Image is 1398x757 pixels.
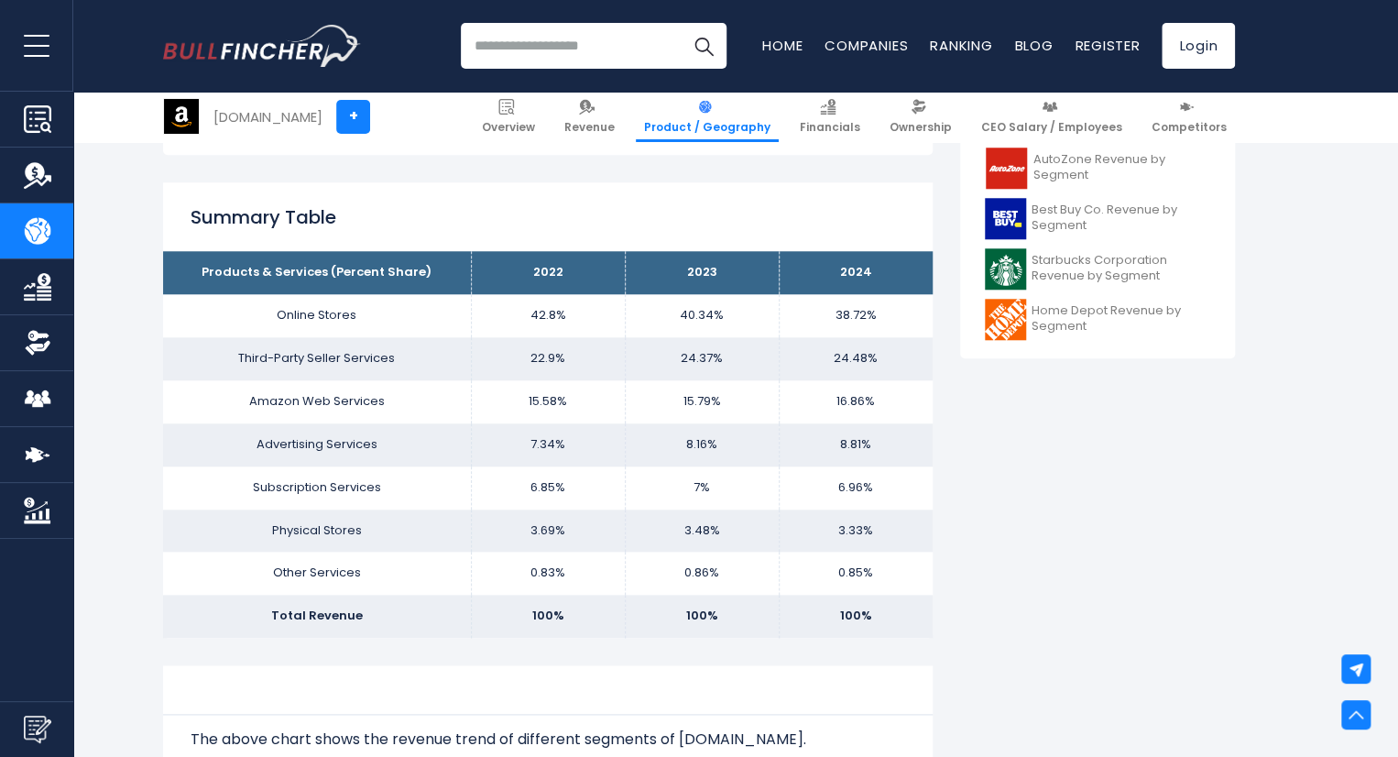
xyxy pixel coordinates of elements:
span: AutoZone Revenue by Segment [1033,152,1210,183]
th: 2024 [779,251,933,294]
span: Home Depot Revenue by Segment [1032,303,1210,335]
a: Competitors [1143,92,1235,142]
img: BBY logo [985,198,1026,239]
img: Bullfincher logo [163,25,361,67]
td: 16.86% [779,380,933,423]
a: Overview [474,92,543,142]
td: 22.9% [471,337,625,380]
td: 8.16% [625,423,779,466]
a: Financials [792,92,868,142]
a: AutoZone Revenue by Segment [974,143,1221,193]
td: 38.72% [779,294,933,337]
img: SBUX logo [985,248,1026,290]
p: The above chart shows the revenue trend of different segments of [DOMAIN_NAME]. [191,729,905,751]
a: Register [1075,36,1140,55]
div: [DOMAIN_NAME] [213,106,322,127]
button: Search [681,23,726,69]
td: 8.81% [779,423,933,466]
a: Ranking [930,36,992,55]
td: 100% [779,595,933,638]
td: Subscription Services [163,466,471,510]
td: 3.33% [779,510,933,553]
a: Ownership [881,92,960,142]
a: Best Buy Co. Revenue by Segment [974,193,1221,244]
img: Ownership [24,329,51,357]
td: Advertising Services [163,423,471,466]
a: Starbucks Corporation Revenue by Segment [974,244,1221,294]
a: + [336,100,370,134]
img: HD logo [985,299,1026,340]
td: 100% [625,595,779,638]
td: 40.34% [625,294,779,337]
span: Revenue [564,120,615,135]
td: Other Services [163,552,471,595]
td: 42.8% [471,294,625,337]
td: 3.48% [625,510,779,553]
td: 24.48% [779,337,933,380]
img: AZO logo [985,148,1028,189]
th: Products & Services (Percent Share) [163,251,471,294]
td: Third-Party Seller Services [163,337,471,380]
td: 6.96% [779,466,933,510]
span: Overview [482,120,535,135]
th: 2022 [471,251,625,294]
td: Online Stores [163,294,471,337]
a: Revenue [556,92,623,142]
td: 7.34% [471,423,625,466]
a: Product / Geography [636,92,779,142]
td: 0.83% [471,552,625,595]
span: CEO Salary / Employees [981,120,1122,135]
a: Go to homepage [163,25,360,67]
a: Home [762,36,803,55]
td: 7% [625,466,779,510]
th: 2023 [625,251,779,294]
td: 15.58% [471,380,625,423]
td: 0.85% [779,552,933,595]
a: Login [1162,23,1235,69]
td: Physical Stores [163,510,471,553]
span: Ownership [890,120,952,135]
td: 24.37% [625,337,779,380]
td: Total Revenue [163,595,471,638]
a: Companies [825,36,908,55]
td: 100% [471,595,625,638]
span: Best Buy Co. Revenue by Segment [1032,203,1210,234]
td: 0.86% [625,552,779,595]
span: Product / Geography [644,120,770,135]
a: CEO Salary / Employees [973,92,1130,142]
a: Home Depot Revenue by Segment [974,294,1221,345]
span: Financials [800,120,860,135]
span: Competitors [1152,120,1227,135]
td: 6.85% [471,466,625,510]
img: AMZN logo [164,99,199,134]
td: 15.79% [625,380,779,423]
span: Starbucks Corporation Revenue by Segment [1032,253,1210,284]
h2: Summary Table [191,203,905,231]
td: Amazon Web Services [163,380,471,423]
a: Blog [1014,36,1053,55]
td: 3.69% [471,510,625,553]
